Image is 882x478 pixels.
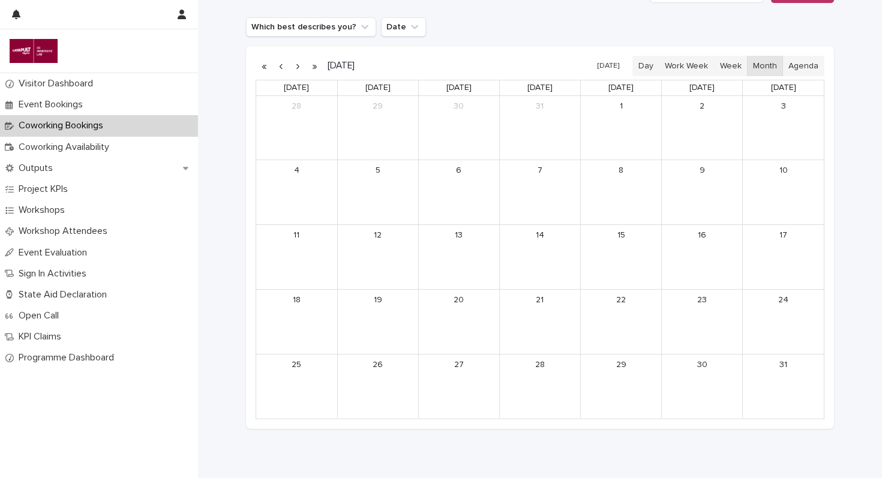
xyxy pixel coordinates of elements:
[289,56,306,76] button: Next month
[499,289,580,354] td: August 21, 2024
[713,56,747,76] button: Week
[256,56,272,76] button: Previous year
[381,17,426,37] button: Date
[581,354,662,418] td: August 29, 2024
[581,96,662,160] td: August 1, 2024
[418,224,499,289] td: August 13, 2024
[368,161,388,180] a: August 5, 2024
[687,80,717,95] a: Friday
[418,289,499,354] td: August 20, 2024
[769,80,799,95] a: Saturday
[774,290,793,309] a: August 24, 2024
[14,205,74,216] p: Workshops
[662,224,743,289] td: August 16, 2024
[10,39,58,63] img: i9DvXJckRTuEzCqe7wSy
[499,96,580,160] td: July 31, 2024
[449,226,469,245] a: August 13, 2024
[581,224,662,289] td: August 15, 2024
[14,120,113,131] p: Coworking Bookings
[606,80,636,95] a: Thursday
[287,97,306,116] a: July 28, 2024
[530,355,550,374] a: August 28, 2024
[368,226,388,245] a: August 12, 2024
[611,355,631,374] a: August 29, 2024
[246,17,376,37] button: Which best describes you?
[256,224,337,289] td: August 11, 2024
[14,163,62,174] p: Outputs
[449,97,469,116] a: July 30, 2024
[592,58,625,75] button: [DATE]
[743,289,824,354] td: August 24, 2024
[747,56,783,76] button: Month
[692,161,712,180] a: August 9, 2024
[581,289,662,354] td: August 22, 2024
[337,160,418,224] td: August 5, 2024
[499,354,580,418] td: August 28, 2024
[662,96,743,160] td: August 2, 2024
[581,160,662,224] td: August 8, 2024
[281,80,311,95] a: Sunday
[530,226,550,245] a: August 14, 2024
[14,247,97,258] p: Event Evaluation
[287,355,306,374] a: August 25, 2024
[774,226,793,245] a: August 17, 2024
[368,355,388,374] a: August 26, 2024
[256,354,337,418] td: August 25, 2024
[444,80,474,95] a: Tuesday
[256,96,337,160] td: July 28, 2024
[743,224,824,289] td: August 17, 2024
[743,96,824,160] td: August 3, 2024
[611,290,631,309] a: August 22, 2024
[14,184,77,195] p: Project KPIs
[14,331,71,342] p: KPI Claims
[306,56,323,76] button: Next year
[14,310,68,321] p: Open Call
[287,161,306,180] a: August 4, 2024
[611,161,631,180] a: August 8, 2024
[530,161,550,180] a: August 7, 2024
[662,354,743,418] td: August 30, 2024
[449,161,469,180] a: August 6, 2024
[530,290,550,309] a: August 21, 2024
[662,289,743,354] td: August 23, 2024
[743,354,824,418] td: August 31, 2024
[256,160,337,224] td: August 4, 2024
[337,224,418,289] td: August 12, 2024
[611,226,631,245] a: August 15, 2024
[14,289,116,300] p: State Aid Declaration
[256,289,337,354] td: August 18, 2024
[499,224,580,289] td: August 14, 2024
[14,78,103,89] p: Visitor Dashboard
[530,97,550,116] a: July 31, 2024
[363,80,393,95] a: Monday
[14,268,96,279] p: Sign In Activities
[525,80,555,95] a: Wednesday
[632,56,659,76] button: Day
[743,160,824,224] td: August 10, 2024
[611,97,631,116] a: August 1, 2024
[659,56,714,76] button: Work Week
[662,160,743,224] td: August 9, 2024
[499,160,580,224] td: August 7, 2024
[287,290,306,309] a: August 18, 2024
[337,289,418,354] td: August 19, 2024
[14,226,117,237] p: Workshop Attendees
[287,226,306,245] a: August 11, 2024
[692,226,712,245] a: August 16, 2024
[782,56,824,76] button: Agenda
[774,161,793,180] a: August 10, 2024
[272,56,289,76] button: Previous month
[368,97,388,116] a: July 29, 2024
[418,354,499,418] td: August 27, 2024
[774,355,793,374] a: August 31, 2024
[14,352,124,363] p: Programme Dashboard
[337,96,418,160] td: July 29, 2024
[323,61,355,70] h2: [DATE]
[418,160,499,224] td: August 6, 2024
[449,290,469,309] a: August 20, 2024
[337,354,418,418] td: August 26, 2024
[14,142,119,153] p: Coworking Availability
[692,290,712,309] a: August 23, 2024
[418,96,499,160] td: July 30, 2024
[14,99,92,110] p: Event Bookings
